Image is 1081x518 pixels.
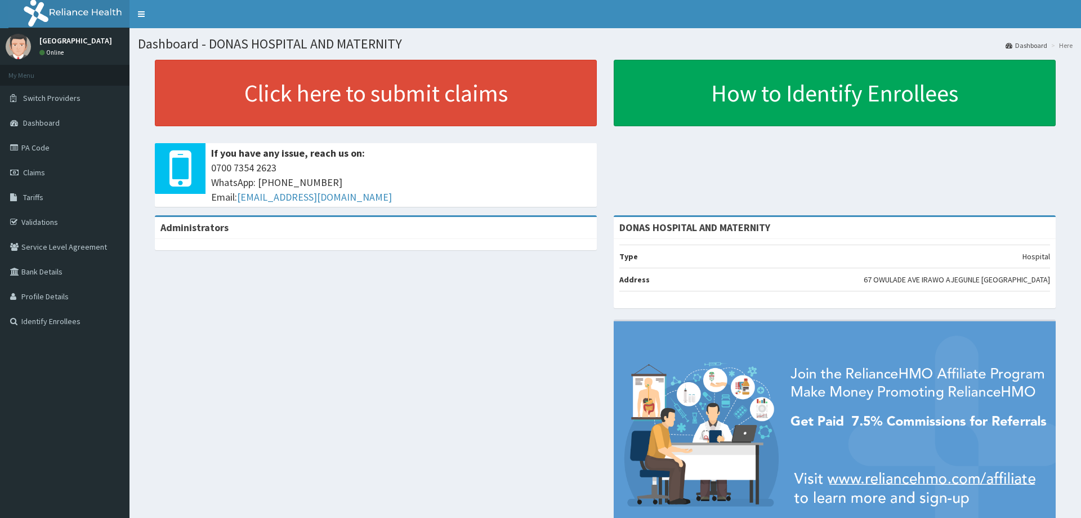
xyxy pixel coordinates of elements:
a: How to Identify Enrollees [614,60,1056,126]
span: Dashboard [23,118,60,128]
b: If you have any issue, reach us on: [211,147,365,160]
b: Address [619,275,650,285]
p: 67 OWULADE AVE IRAWO AJEGUNLE [GEOGRAPHIC_DATA] [864,274,1050,285]
p: Hospital [1022,251,1050,262]
a: [EMAIL_ADDRESS][DOMAIN_NAME] [237,191,392,203]
span: Switch Providers [23,93,81,103]
a: Click here to submit claims [155,60,597,126]
h1: Dashboard - DONAS HOSPITAL AND MATERNITY [138,37,1073,51]
b: Administrators [160,221,229,234]
p: [GEOGRAPHIC_DATA] [39,37,112,45]
a: Online [39,48,66,56]
li: Here [1048,41,1073,50]
span: Claims [23,167,45,178]
b: Type [619,251,638,262]
strong: DONAS HOSPITAL AND MATERNITY [619,221,770,234]
span: 0700 7354 2623 WhatsApp: [PHONE_NUMBER] Email: [211,161,591,204]
span: Tariffs [23,192,43,202]
img: User Image [6,34,31,59]
a: Dashboard [1006,41,1047,50]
